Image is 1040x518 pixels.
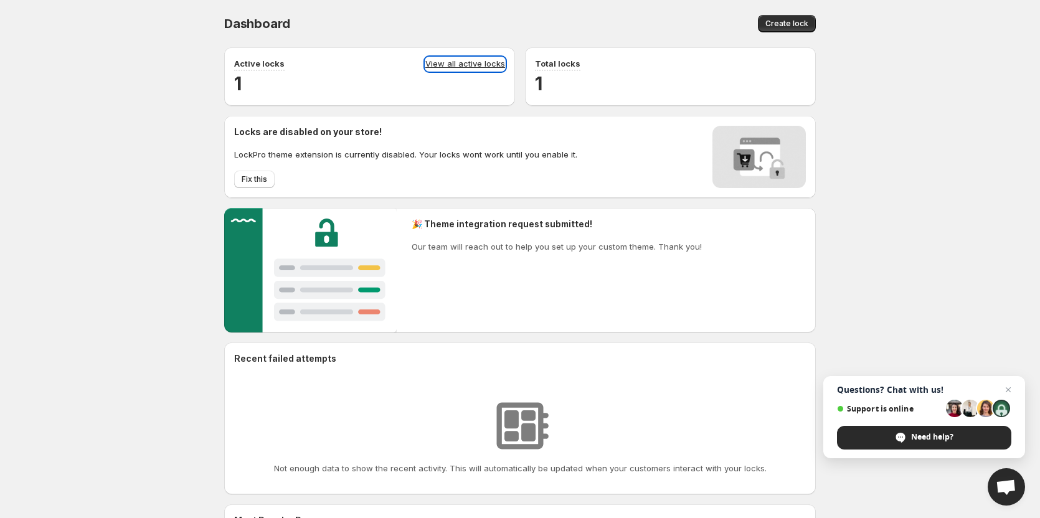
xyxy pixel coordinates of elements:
p: Our team will reach out to help you set up your custom theme. Thank you! [412,240,702,253]
div: Need help? [837,426,1011,450]
img: No resources found [489,395,551,457]
span: Support is online [837,404,942,413]
span: Fix this [242,174,267,184]
span: Dashboard [224,16,290,31]
button: Create lock [758,15,816,32]
img: Customer support [224,208,397,332]
a: View all active locks [425,57,505,71]
p: Total locks [535,57,580,70]
img: Locks disabled [712,126,806,188]
h2: 🎉 Theme integration request submitted! [412,218,702,230]
p: LockPro theme extension is currently disabled. Your locks wont work until you enable it. [234,148,577,161]
h2: Locks are disabled on your store! [234,126,577,138]
button: Fix this [234,171,275,188]
p: Not enough data to show the recent activity. This will automatically be updated when your custome... [274,462,767,474]
p: Active locks [234,57,285,70]
div: Open chat [988,468,1025,506]
h2: Recent failed attempts [234,352,336,365]
span: Close chat [1001,382,1016,397]
h2: 1 [535,71,806,96]
span: Need help? [911,431,953,443]
span: Questions? Chat with us! [837,385,1011,395]
span: Create lock [765,19,808,29]
h2: 1 [234,71,505,96]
